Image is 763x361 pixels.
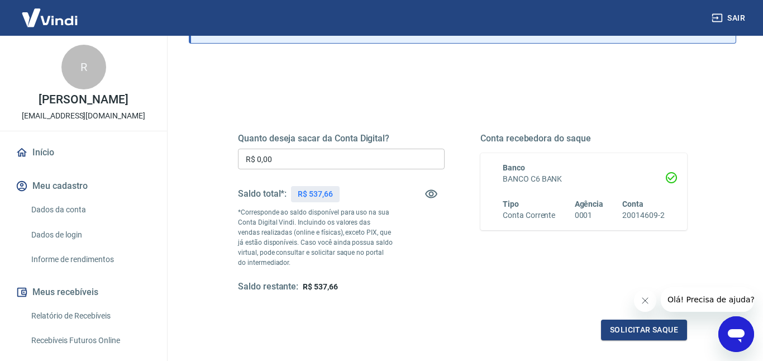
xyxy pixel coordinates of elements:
[39,94,128,106] p: [PERSON_NAME]
[503,199,519,208] span: Tipo
[661,287,754,312] iframe: Mensagem da empresa
[27,198,154,221] a: Dados da conta
[503,173,665,185] h6: BANCO C6 BANK
[13,1,86,35] img: Vindi
[27,224,154,246] a: Dados de login
[634,289,656,312] iframe: Fechar mensagem
[709,8,750,28] button: Sair
[13,174,154,198] button: Meu cadastro
[622,199,643,208] span: Conta
[238,133,445,144] h5: Quanto deseja sacar da Conta Digital?
[503,210,555,221] h6: Conta Corrente
[61,45,106,89] div: R
[238,207,393,268] p: *Corresponde ao saldo disponível para uso na sua Conta Digital Vindi. Incluindo os valores das ve...
[601,320,687,340] button: Solicitar saque
[480,133,687,144] h5: Conta recebedora do saque
[238,188,287,199] h5: Saldo total*:
[622,210,665,221] h6: 20014609-2
[27,329,154,352] a: Recebíveis Futuros Online
[718,316,754,352] iframe: Botão para abrir a janela de mensagens
[27,305,154,327] a: Relatório de Recebíveis
[22,110,145,122] p: [EMAIL_ADDRESS][DOMAIN_NAME]
[7,8,94,17] span: Olá! Precisa de ajuda?
[13,140,154,165] a: Início
[238,281,298,293] h5: Saldo restante:
[13,280,154,305] button: Meus recebíveis
[298,188,333,200] p: R$ 537,66
[27,248,154,271] a: Informe de rendimentos
[303,282,338,291] span: R$ 537,66
[503,163,525,172] span: Banco
[575,199,604,208] span: Agência
[575,210,604,221] h6: 0001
